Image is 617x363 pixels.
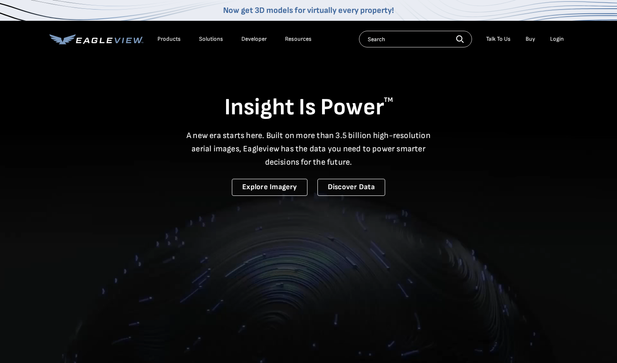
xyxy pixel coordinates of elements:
[317,179,385,196] a: Discover Data
[241,35,267,43] a: Developer
[384,96,393,104] sup: TM
[157,35,181,43] div: Products
[526,35,535,43] a: Buy
[49,93,568,122] h1: Insight Is Power
[182,129,436,169] p: A new era starts here. Built on more than 3.5 billion high-resolution aerial images, Eagleview ha...
[285,35,312,43] div: Resources
[232,179,307,196] a: Explore Imagery
[550,35,564,43] div: Login
[359,31,472,47] input: Search
[199,35,223,43] div: Solutions
[223,5,394,15] a: Now get 3D models for virtually every property!
[486,35,511,43] div: Talk To Us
